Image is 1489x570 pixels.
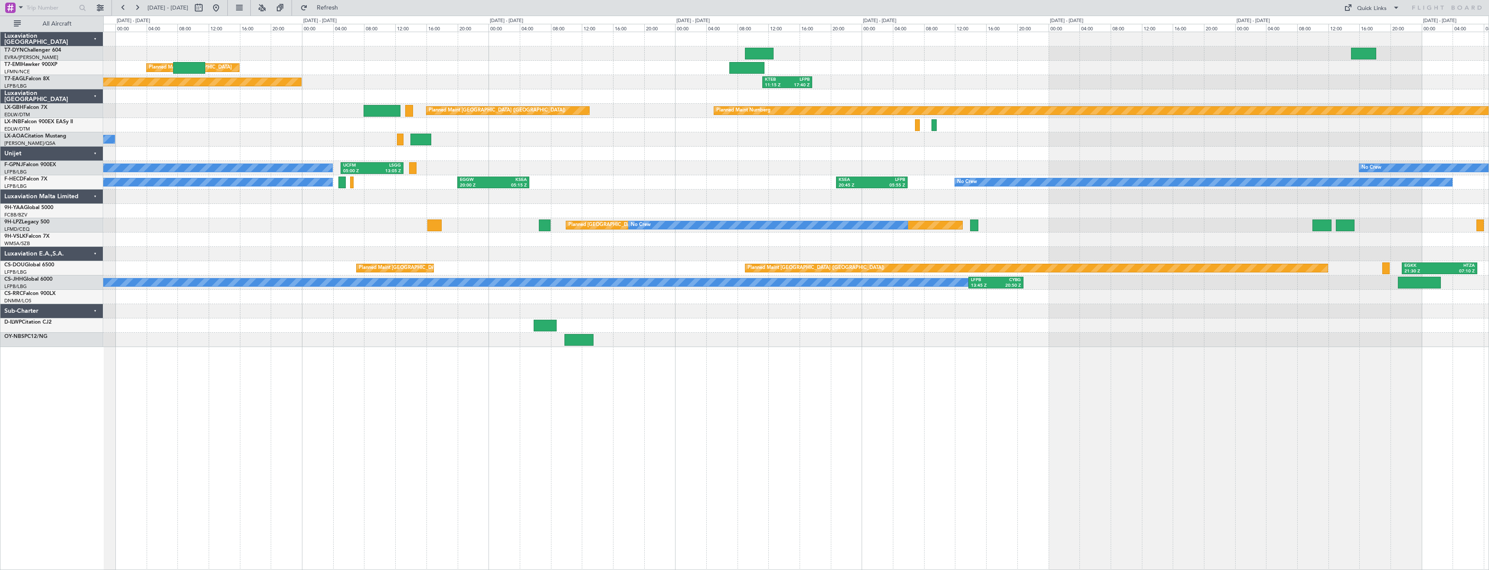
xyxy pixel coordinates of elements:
div: [DATE] - [DATE] [490,17,523,25]
a: T7-DYNChallenger 604 [4,48,61,53]
a: 9H-VSLKFalcon 7X [4,234,49,239]
a: T7-EMIHawker 900XP [4,62,57,67]
a: CS-RRCFalcon 900LX [4,291,56,296]
div: 05:55 Z [872,183,905,189]
div: CYBG [996,277,1021,283]
a: F-GPNJFalcon 900EX [4,162,56,167]
div: 04:00 [520,24,551,32]
span: 9H-VSLK [4,234,26,239]
div: 00:00 [1049,24,1080,32]
div: 08:00 [924,24,955,32]
span: T7-EMI [4,62,21,67]
div: 08:00 [551,24,582,32]
span: T7-EAGL [4,76,26,82]
a: 9H-YAAGlobal 5000 [4,205,53,210]
div: Planned Maint [GEOGRAPHIC_DATA] [149,61,232,74]
a: LFPB/LBG [4,183,27,190]
div: 20:45 Z [839,183,872,189]
a: CS-DOUGlobal 6500 [4,262,54,268]
div: LFPB [787,77,810,83]
div: 12:00 [582,24,613,32]
div: 00:00 [302,24,333,32]
a: D-ILWPCitation CJ2 [4,320,52,325]
div: 00:00 [862,24,893,32]
div: 17:40 Z [787,82,810,88]
a: EDLW/DTM [4,126,30,132]
span: T7-DYN [4,48,24,53]
div: 16:00 [240,24,271,32]
div: Planned Maint [GEOGRAPHIC_DATA] ([GEOGRAPHIC_DATA]) [359,262,495,275]
button: Refresh [296,1,348,15]
div: [DATE] - [DATE] [1423,17,1456,25]
div: 11:15 Z [765,82,787,88]
div: KSEA [839,177,872,183]
div: 12:00 [209,24,240,32]
a: [PERSON_NAME]/QSA [4,140,56,147]
div: 12:00 [768,24,800,32]
a: EVRA/[PERSON_NAME] [4,54,58,61]
div: 16:00 [1173,24,1204,32]
button: Quick Links [1340,1,1404,15]
div: 00:00 [1422,24,1453,32]
div: [DATE] - [DATE] [1050,17,1083,25]
div: 05:15 Z [493,183,527,189]
div: 00:00 [115,24,147,32]
div: 20:00 [831,24,862,32]
div: No Crew [957,176,977,189]
a: DNMM/LOS [4,298,31,304]
div: 20:00 [271,24,302,32]
a: LFPB/LBG [4,283,27,290]
span: CS-JHH [4,277,23,282]
div: 08:00 [1297,24,1328,32]
div: [DATE] - [DATE] [863,17,896,25]
div: 08:00 [364,24,395,32]
span: D-ILWP [4,320,22,325]
a: LFMN/NCE [4,69,30,75]
div: 04:00 [1266,24,1297,32]
span: Refresh [309,5,346,11]
div: 16:00 [426,24,458,32]
div: 00:00 [489,24,520,32]
div: No Crew [631,219,651,232]
div: 05:00 Z [343,168,372,174]
div: 13:05 Z [372,168,401,174]
div: [DATE] - [DATE] [303,17,337,25]
div: 08:00 [1111,24,1142,32]
a: WMSA/SZB [4,240,30,247]
div: Quick Links [1357,4,1387,13]
div: 04:00 [706,24,738,32]
div: 20:00 [1017,24,1049,32]
span: LX-GBH [4,105,23,110]
div: 04:00 [333,24,364,32]
div: HTZA [1440,263,1475,269]
div: 04:00 [1079,24,1111,32]
div: 16:00 [613,24,644,32]
div: KSEA [493,177,527,183]
a: T7-EAGLFalcon 8X [4,76,49,82]
span: F-GPNJ [4,162,23,167]
a: LFMD/CEQ [4,226,30,233]
input: Trip Number [26,1,76,14]
div: 12:00 [395,24,426,32]
div: [DATE] - [DATE] [676,17,710,25]
div: Planned Maint [GEOGRAPHIC_DATA] ([GEOGRAPHIC_DATA]) [429,104,565,117]
div: 00:00 [1235,24,1266,32]
div: [DATE] - [DATE] [117,17,150,25]
div: Planned [GEOGRAPHIC_DATA] ([GEOGRAPHIC_DATA]) [568,219,691,232]
div: KTEB [765,77,787,83]
a: LFPB/LBG [4,269,27,275]
div: LFPB [872,177,905,183]
span: 9H-YAA [4,205,24,210]
div: [DATE] - [DATE] [1236,17,1270,25]
a: LX-GBHFalcon 7X [4,105,47,110]
div: 13:45 Z [971,283,996,289]
div: Planned Maint [GEOGRAPHIC_DATA] ([GEOGRAPHIC_DATA]) [748,262,884,275]
div: 12:00 [955,24,986,32]
div: 20:50 Z [996,283,1021,289]
span: OY-NBS [4,334,24,339]
span: LX-AOA [4,134,24,139]
a: OY-NBSPC12/NG [4,334,47,339]
span: CS-DOU [4,262,25,268]
a: FCBB/BZV [4,212,27,218]
a: EDLW/DTM [4,111,30,118]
